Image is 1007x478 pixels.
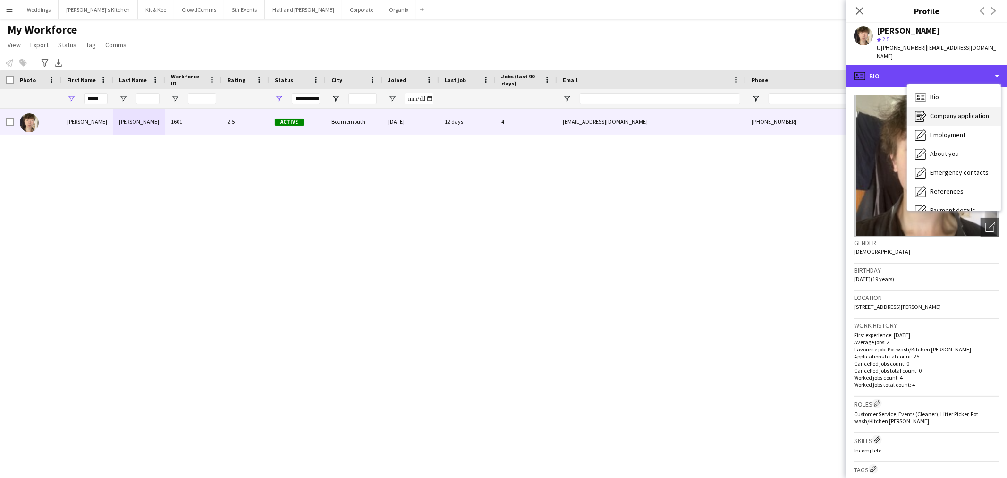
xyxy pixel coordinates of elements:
button: Open Filter Menu [67,94,76,103]
span: Customer Service, Events (Cleaner), Litter Picker, Pot wash/Kitchen [PERSON_NAME] [854,410,978,425]
h3: Location [854,293,999,302]
span: Bio [930,93,939,101]
span: Workforce ID [171,73,205,87]
div: 1601 [165,109,222,135]
span: [DATE] (19 years) [854,275,894,282]
h3: Work history [854,321,999,330]
h3: Skills [854,435,999,445]
input: Workforce ID Filter Input [188,93,216,104]
div: 12 days [439,109,496,135]
span: First Name [67,77,96,84]
span: Jobs (last 90 days) [501,73,540,87]
p: First experience: [DATE] [854,332,999,339]
div: References [907,182,1001,201]
div: Open photos pop-in [981,218,999,237]
p: Worked jobs total count: 4 [854,381,999,388]
button: Open Filter Menu [119,94,127,103]
img: Solomon Wells [20,113,39,132]
span: 2.5 [882,35,889,43]
span: Rating [228,77,245,84]
span: Emergency contacts [930,168,989,177]
p: Favourite job: Pot wash/Kitchen [PERSON_NAME] [854,346,999,353]
h3: Birthday [854,266,999,274]
div: [PHONE_NUMBER] [746,109,867,135]
span: References [930,187,964,196]
h3: Tags [854,464,999,474]
button: Open Filter Menu [388,94,397,103]
a: Status [54,39,80,51]
div: Company application [907,107,1001,126]
span: Company application [930,111,989,120]
button: Open Filter Menu [331,94,340,103]
button: Weddings [19,0,59,19]
p: Cancelled jobs count: 0 [854,360,999,367]
app-action-btn: Export XLSX [53,57,64,68]
input: Phone Filter Input [769,93,861,104]
span: Active [275,119,304,126]
span: Comms [105,41,127,49]
div: Emergency contacts [907,163,1001,182]
span: Employment [930,130,965,139]
div: Bournemouth [326,109,382,135]
div: [PERSON_NAME] [877,26,940,35]
span: My Workforce [8,23,77,37]
input: City Filter Input [348,93,377,104]
span: Last Name [119,77,147,84]
span: | [EMAIL_ADDRESS][DOMAIN_NAME] [877,44,996,60]
div: About you [907,145,1001,163]
span: Email [563,77,578,84]
div: [PERSON_NAME] [61,109,113,135]
span: City [331,77,342,84]
button: Hall and [PERSON_NAME] [265,0,342,19]
p: Applications total count: 25 [854,353,999,360]
p: Cancelled jobs total count: 0 [854,367,999,374]
input: Email Filter Input [580,93,740,104]
button: Stir Events [224,0,265,19]
span: Photo [20,77,36,84]
button: Organix [381,0,416,19]
span: Export [30,41,49,49]
div: [DATE] [382,109,439,135]
span: About you [930,149,959,158]
div: [PERSON_NAME] [113,109,165,135]
button: Corporate [342,0,381,19]
span: Joined [388,77,406,84]
span: Last job [445,77,466,84]
span: Phone [752,77,768,84]
div: Bio [907,88,1001,107]
input: Last Name Filter Input [136,93,160,104]
p: Average jobs: 2 [854,339,999,346]
div: [EMAIL_ADDRESS][DOMAIN_NAME] [557,109,746,135]
h3: Roles [854,399,999,409]
span: View [8,41,21,49]
button: CrowdComms [174,0,224,19]
button: Open Filter Menu [563,94,571,103]
a: Tag [82,39,100,51]
button: Open Filter Menu [275,94,283,103]
div: 4 [496,109,557,135]
span: t. [PHONE_NUMBER] [877,44,926,51]
app-action-btn: Advanced filters [39,57,51,68]
button: [PERSON_NAME]'s Kitchen [59,0,138,19]
p: Incomplete [854,447,999,454]
a: View [4,39,25,51]
div: Payment details [907,201,1001,220]
h3: Profile [846,5,1007,17]
span: Payment details [930,206,975,214]
span: Status [58,41,76,49]
span: Status [275,77,293,84]
span: [STREET_ADDRESS][PERSON_NAME] [854,303,941,310]
div: Bio [846,65,1007,87]
button: Kit & Kee [138,0,174,19]
span: [DEMOGRAPHIC_DATA] [854,248,910,255]
a: Export [26,39,52,51]
h3: Gender [854,239,999,247]
span: Tag [86,41,96,49]
p: Worked jobs count: 4 [854,374,999,381]
a: Comms [102,39,130,51]
button: Open Filter Menu [752,94,760,103]
div: 2.5 [222,109,269,135]
div: Employment [907,126,1001,145]
img: Crew avatar or photo [854,95,999,237]
input: First Name Filter Input [84,93,108,104]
